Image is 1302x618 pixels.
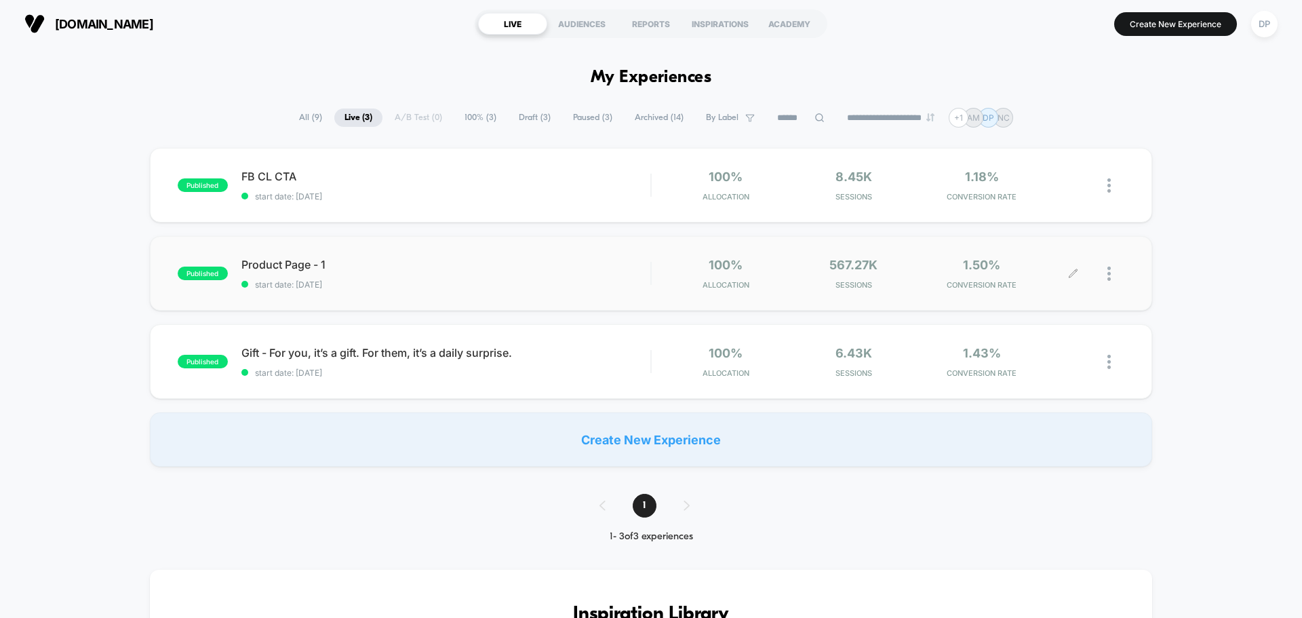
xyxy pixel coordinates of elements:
[454,109,507,127] span: 100% ( 3 )
[793,368,915,378] span: Sessions
[965,170,999,184] span: 1.18%
[334,109,382,127] span: Live ( 3 )
[241,346,650,360] span: Gift - For you, it’s a gift. For them, it’s a daily surprise.
[926,113,934,121] img: end
[829,258,877,272] span: 567.27k
[591,68,712,88] h1: My Experiences
[835,346,872,360] span: 6.43k
[793,192,915,201] span: Sessions
[998,113,1010,123] p: NC
[709,346,743,360] span: 100%
[241,191,650,201] span: start date: [DATE]
[241,279,650,290] span: start date: [DATE]
[706,113,738,123] span: By Label
[150,412,1152,467] div: Create New Experience
[983,113,994,123] p: DP
[625,109,694,127] span: Archived ( 14 )
[703,192,749,201] span: Allocation
[1107,178,1111,193] img: close
[835,170,872,184] span: 8.45k
[616,13,686,35] div: REPORTS
[921,368,1042,378] span: CONVERSION RATE
[755,13,824,35] div: ACADEMY
[709,258,743,272] span: 100%
[633,494,656,518] span: 1
[509,109,561,127] span: Draft ( 3 )
[289,109,332,127] span: All ( 9 )
[921,192,1042,201] span: CONVERSION RATE
[703,368,749,378] span: Allocation
[793,280,915,290] span: Sessions
[1107,267,1111,281] img: close
[55,17,153,31] span: [DOMAIN_NAME]
[709,170,743,184] span: 100%
[967,113,980,123] p: AM
[241,258,650,271] span: Product Page - 1
[963,258,1000,272] span: 1.50%
[547,13,616,35] div: AUDIENCES
[1114,12,1237,36] button: Create New Experience
[1247,10,1282,38] button: DP
[178,178,228,192] span: published
[241,170,650,183] span: FB CL CTA
[563,109,623,127] span: Paused ( 3 )
[921,280,1042,290] span: CONVERSION RATE
[949,108,968,128] div: + 1
[1251,11,1278,37] div: DP
[963,346,1001,360] span: 1.43%
[586,531,717,543] div: 1 - 3 of 3 experiences
[20,13,157,35] button: [DOMAIN_NAME]
[703,280,749,290] span: Allocation
[24,14,45,34] img: Visually logo
[1107,355,1111,369] img: close
[241,368,650,378] span: start date: [DATE]
[178,355,228,368] span: published
[178,267,228,280] span: published
[478,13,547,35] div: LIVE
[686,13,755,35] div: INSPIRATIONS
